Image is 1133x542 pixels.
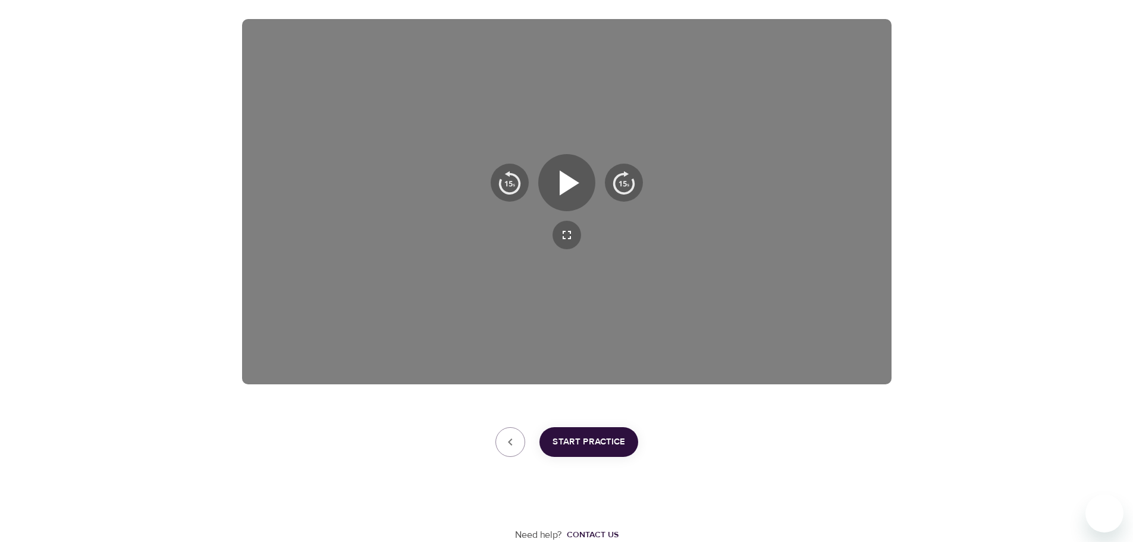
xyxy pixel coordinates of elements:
a: Contact us [562,529,619,541]
button: Start Practice [539,427,638,457]
p: Need help? [515,528,562,542]
iframe: Button to launch messaging window [1085,494,1123,532]
img: 15s_prev.svg [498,171,522,195]
span: Start Practice [553,434,625,450]
div: Contact us [567,529,619,541]
img: 15s_next.svg [612,171,636,195]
